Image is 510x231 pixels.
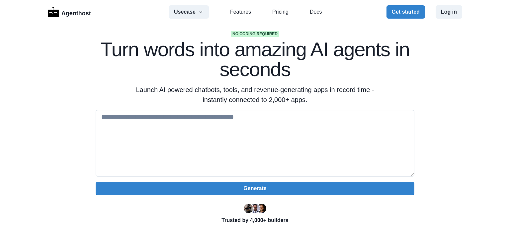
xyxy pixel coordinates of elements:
[127,85,382,105] p: Launch AI powered chatbots, tools, and revenue-generating apps in record time - instantly connect...
[436,5,462,19] button: Log in
[244,204,253,213] img: Ryan Florence
[310,8,322,16] a: Docs
[272,8,289,16] a: Pricing
[231,31,279,37] span: No coding required
[48,6,91,18] a: LogoAgenthost
[96,182,414,195] button: Generate
[257,204,266,213] img: Kent Dodds
[48,7,59,17] img: Logo
[96,216,414,224] p: Trusted by 4,000+ builders
[250,204,260,213] img: Segun Adebayo
[96,40,414,79] h1: Turn words into amazing AI agents in seconds
[169,5,209,19] button: Usecase
[230,8,251,16] a: Features
[386,5,425,19] button: Get started
[61,6,91,18] p: Agenthost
